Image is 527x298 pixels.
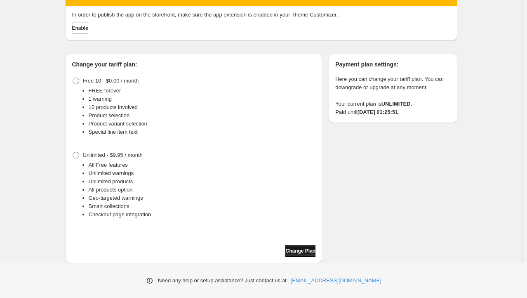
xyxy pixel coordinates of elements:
[89,128,316,136] li: Special line item text
[72,60,316,69] h2: Change your tariff plan:
[89,95,316,103] li: 1 warning
[291,277,381,285] a: [EMAIL_ADDRESS][DOMAIN_NAME]
[335,100,450,108] p: Your current plan is .
[89,186,316,194] li: All products option
[335,108,450,116] p: Paid until .
[83,78,139,84] span: Free 10 - $0.00 / month
[89,169,316,177] li: Unlimited warnings
[83,152,143,158] span: Unlimited - $9.95 / month
[285,248,315,254] span: Change Plan
[335,75,450,92] p: Here you can change your tariff plan. You can downgrade or upgrade at any moment.
[89,161,316,169] li: All Free features
[89,194,316,202] li: Geo-targeted warnings
[89,120,316,128] li: Product variant selection
[72,25,88,31] span: Enable
[89,210,316,219] li: Checkout page integration
[72,22,88,34] button: Enable
[381,101,411,107] strong: UNLIMITED
[89,177,316,186] li: Unlimited products
[358,109,398,115] strong: [DATE] 01:25:51
[89,103,316,111] li: 10 products involved
[72,11,451,19] p: In order to publish the app on the storefront, make sure the app extension is enabled in your The...
[89,202,316,210] li: Smart collections
[89,87,316,95] li: FREE forever
[335,60,450,69] h2: Payment plan settings:
[89,111,316,120] li: Product selection
[285,245,315,257] button: Change Plan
